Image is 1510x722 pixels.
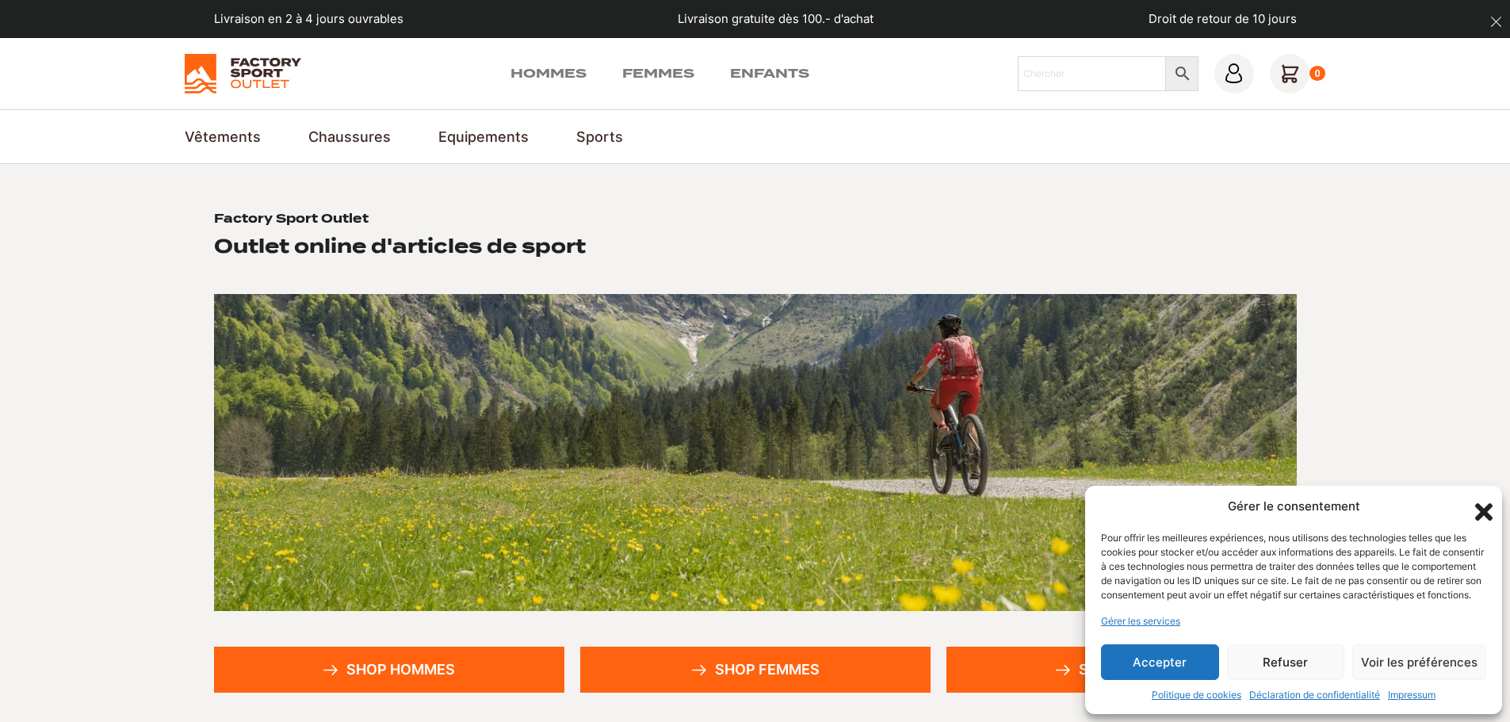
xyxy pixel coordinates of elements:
a: Shop femmes [580,647,931,693]
button: Refuser [1227,644,1345,680]
a: Shop hommes [214,647,564,693]
a: Hommes [510,64,587,83]
div: Gérer le consentement [1228,498,1360,516]
input: Chercher [1018,56,1166,91]
button: Voir les préférences [1352,644,1486,680]
a: Femmes [622,64,694,83]
a: Vêtements [185,126,261,147]
a: Chaussures [308,126,391,147]
h1: Factory Sport Outlet [214,212,369,227]
a: Gérer les services [1101,614,1180,628]
img: Factory Sport Outlet [185,54,301,94]
a: Equipements [438,126,529,147]
p: Livraison gratuite dès 100.- d'achat [678,10,874,29]
a: Sports [576,126,623,147]
div: Fermer la boîte de dialogue [1470,499,1486,514]
p: Droit de retour de 10 jours [1149,10,1297,29]
div: Pour offrir les meilleures expériences, nous utilisons des technologies telles que les cookies po... [1101,531,1485,602]
a: Politique de cookies [1152,688,1241,702]
a: Déclaration de confidentialité [1249,688,1380,702]
p: Livraison en 2 à 4 jours ouvrables [214,10,403,29]
button: Accepter [1101,644,1219,680]
a: Impressum [1388,688,1435,702]
div: 0 [1309,66,1326,82]
button: dismiss [1482,8,1510,36]
a: Shop enfants [946,647,1297,693]
a: Enfants [730,64,809,83]
h2: Outlet online d'articles de sport [214,234,586,258]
